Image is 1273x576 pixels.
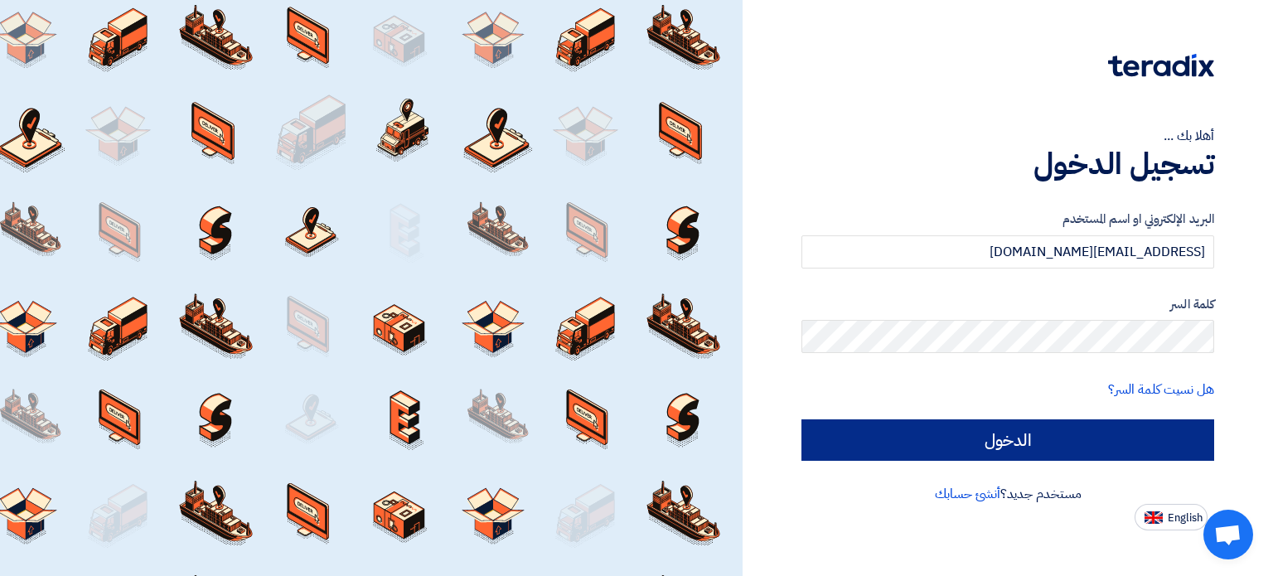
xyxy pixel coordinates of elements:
button: English [1135,504,1208,530]
img: en-US.png [1145,511,1163,524]
img: Teradix logo [1108,54,1214,77]
div: مستخدم جديد؟ [801,484,1214,504]
h1: تسجيل الدخول [801,146,1214,182]
input: الدخول [801,419,1214,461]
label: البريد الإلكتروني او اسم المستخدم [801,210,1214,229]
a: هل نسيت كلمة السر؟ [1108,380,1214,399]
label: كلمة السر [801,295,1214,314]
span: English [1168,512,1203,524]
a: أنشئ حسابك [935,484,1000,504]
div: أهلا بك ... [801,126,1214,146]
input: أدخل بريد العمل الإلكتروني او اسم المستخدم الخاص بك ... [801,235,1214,269]
div: Open chat [1203,510,1253,559]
